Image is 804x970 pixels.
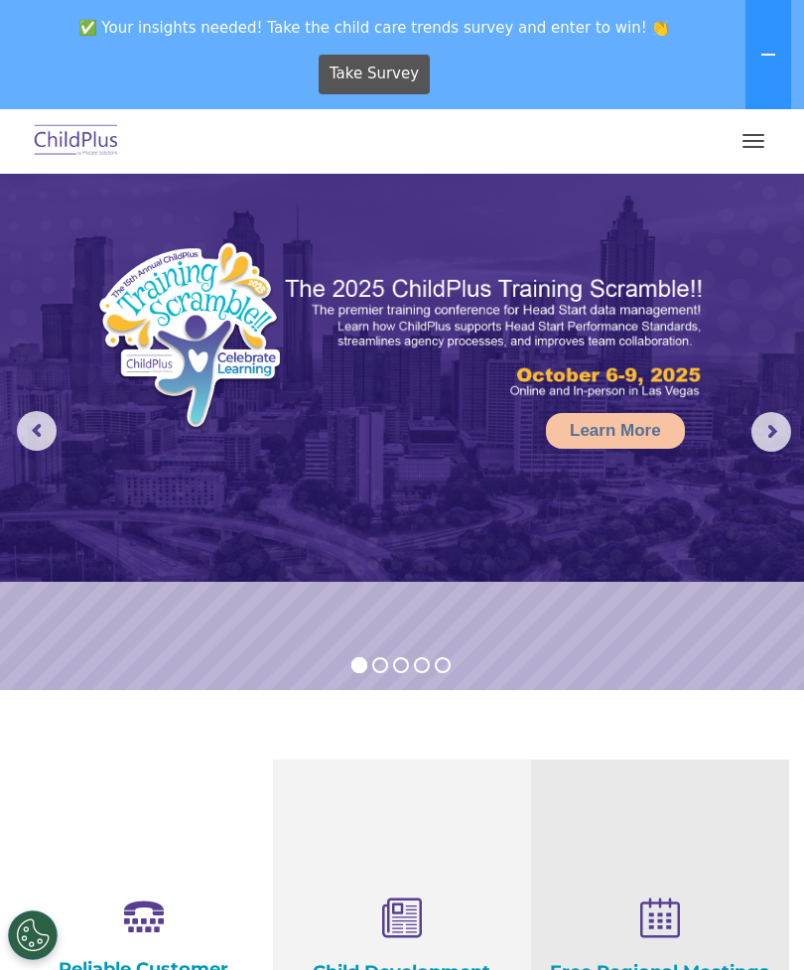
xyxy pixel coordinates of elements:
[319,55,431,94] a: Take Survey
[546,413,685,449] a: Learn More
[8,910,58,960] button: Cookies Settings
[30,118,123,165] img: ChildPlus by Procare Solutions
[8,8,741,47] span: ✅ Your insights needed! Take the child care trends survey and enter to win! 👏
[330,57,419,91] span: Take Survey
